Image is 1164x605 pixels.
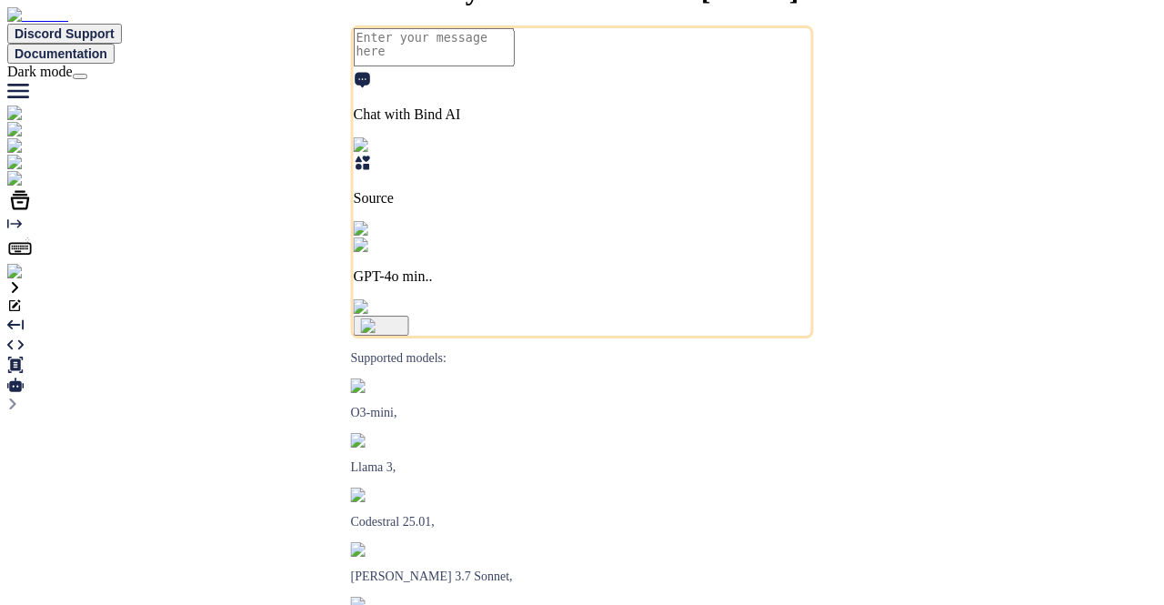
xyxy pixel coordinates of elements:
[354,237,444,254] img: GPT-4o mini
[351,378,399,393] img: GPT-4
[354,190,811,207] p: Source
[7,7,68,24] img: Bind AI
[7,138,46,155] img: chat
[354,106,811,123] p: Chat with Bind AI
[361,318,402,333] img: icon
[7,122,73,138] img: ai-studio
[351,515,814,529] p: Codestral 25.01,
[15,46,107,61] span: Documentation
[351,460,814,475] p: Llama 3,
[354,268,811,285] p: GPT-4o min..
[15,26,115,41] span: Discord Support
[354,137,429,154] img: Pick Tools
[7,106,46,122] img: chat
[7,171,127,187] img: darkCloudIdeIcon
[351,433,405,448] img: Llama2
[354,221,441,237] img: Pick Models
[7,24,122,44] button: Discord Support
[7,264,66,280] img: settings
[7,64,73,79] span: Dark mode
[351,351,814,366] p: Supported models:
[7,155,91,171] img: githubLight
[7,44,115,64] button: Documentation
[351,406,814,420] p: O3-mini,
[351,488,420,502] img: Mistral-AI
[351,542,399,557] img: claude
[351,570,814,584] p: [PERSON_NAME] 3.7 Sonnet,
[354,299,432,316] img: attachment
